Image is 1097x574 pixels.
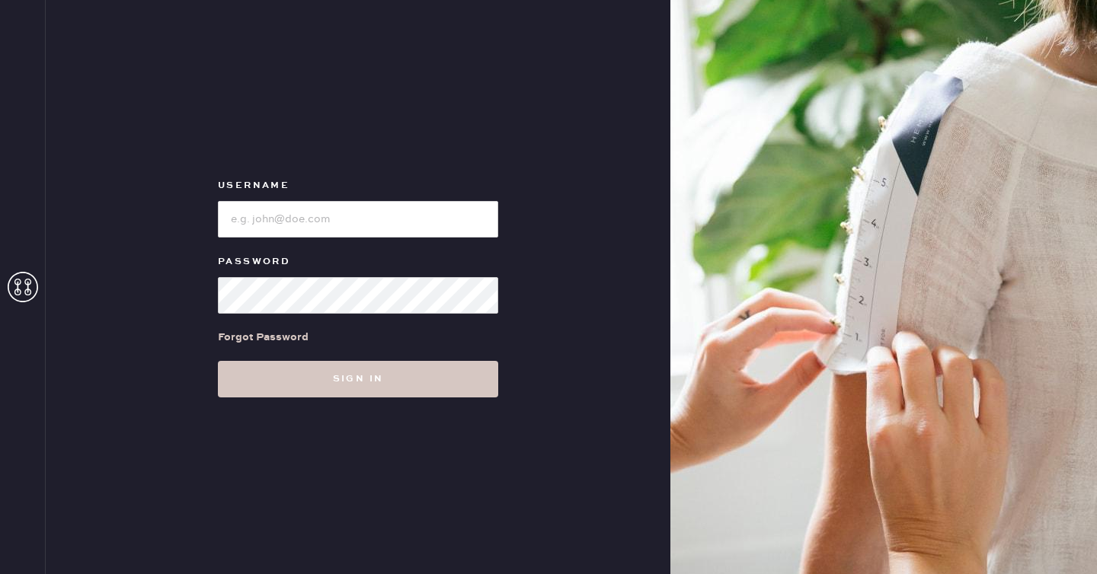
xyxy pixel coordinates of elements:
[218,253,498,271] label: Password
[218,314,309,361] a: Forgot Password
[218,361,498,397] button: Sign in
[218,177,498,195] label: Username
[218,329,309,346] div: Forgot Password
[218,201,498,238] input: e.g. john@doe.com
